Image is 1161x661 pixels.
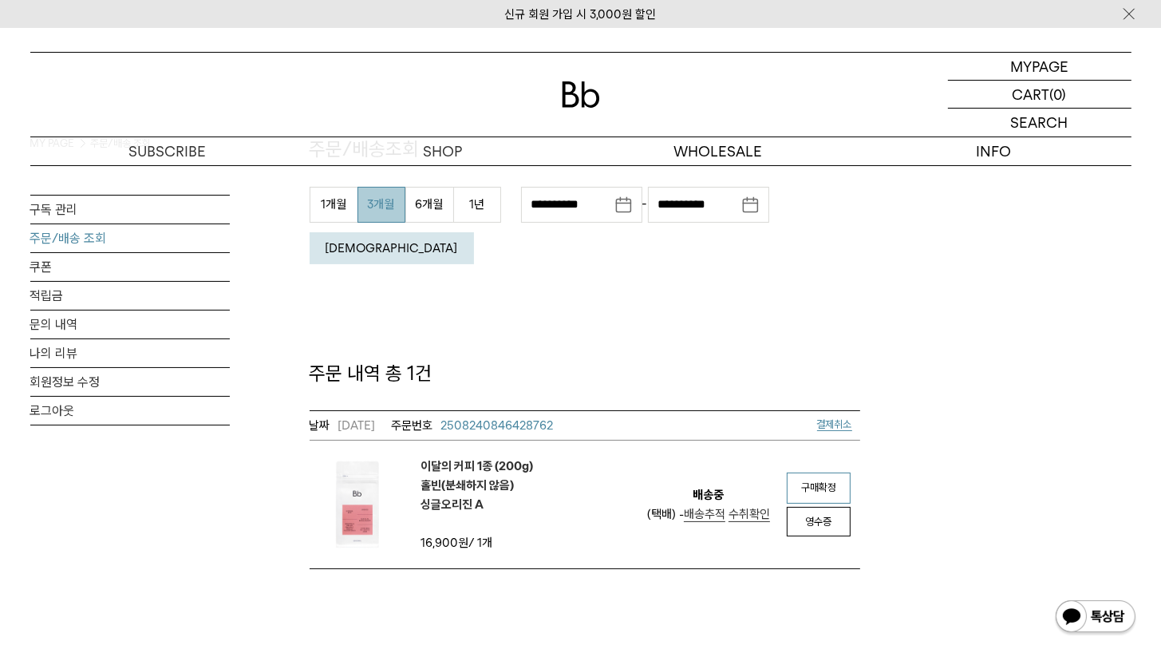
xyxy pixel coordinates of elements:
[421,533,557,552] td: / 1개
[310,187,357,223] button: 1개월
[856,137,1131,165] p: INFO
[30,253,230,281] a: 쿠폰
[1010,53,1068,80] p: MYPAGE
[948,53,1131,81] a: MYPAGE
[30,368,230,396] a: 회원정보 수정
[817,418,852,431] a: 결제취소
[30,282,230,310] a: 적립금
[310,360,860,387] p: 주문 내역 총 1건
[805,516,831,528] span: 영수증
[729,507,770,521] span: 수취확인
[326,241,458,255] em: [DEMOGRAPHIC_DATA]
[1011,109,1068,137] p: SEARCH
[392,416,554,435] a: 2508240846428762
[684,507,725,522] a: 배송추적
[801,481,836,493] span: 구매확정
[357,187,405,223] button: 3개월
[310,416,376,435] em: [DATE]
[693,485,724,505] em: 배송중
[30,137,306,165] a: SUBSCRIBE
[453,187,501,223] button: 1년
[948,81,1131,109] a: CART (0)
[30,397,230,425] a: 로그아웃
[787,507,851,537] a: 영수증
[562,81,600,108] img: 로고
[30,224,230,252] a: 주문/배송 조회
[310,457,405,552] img: 이달의 커피
[647,505,770,524] div: (택배) -
[684,507,725,521] span: 배송추적
[421,457,534,514] a: 이달의 커피 1종 (200g)홀빈(분쇄하지 않음)싱글오리진 A
[405,187,453,223] button: 6개월
[729,507,770,522] a: 수취확인
[1050,81,1067,108] p: (0)
[421,536,469,550] strong: 16,900원
[421,457,534,514] em: 이달의 커피 1종 (200g) 홀빈(분쇄하지 않음) 싱글오리진 A
[521,187,769,223] div: -
[30,311,230,338] a: 문의 내역
[817,418,852,430] span: 결제취소
[581,137,856,165] p: WHOLESALE
[1054,599,1137,637] img: 카카오톡 채널 1:1 채팅 버튼
[1013,81,1050,108] p: CART
[30,196,230,224] a: 구독 관리
[441,418,554,433] span: 2508240846428762
[310,232,474,264] button: [DEMOGRAPHIC_DATA]
[306,137,581,165] a: SHOP
[505,7,657,22] a: 신규 회원 가입 시 3,000원 할인
[30,339,230,367] a: 나의 리뷰
[787,473,851,504] a: 구매확정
